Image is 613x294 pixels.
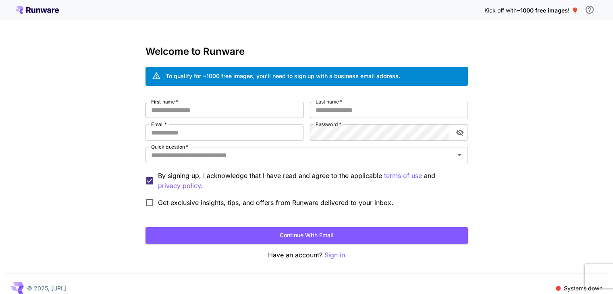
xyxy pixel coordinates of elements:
label: Password [316,121,341,128]
p: Systems down [564,284,603,292]
span: Kick off with [484,7,517,14]
label: Last name [316,98,342,105]
button: Sign in [324,250,345,260]
h3: Welcome to Runware [145,46,468,57]
div: To qualify for ~1000 free images, you’ll need to sign up with a business email address. [166,72,400,80]
span: Get exclusive insights, tips, and offers from Runware delivered to your inbox. [158,198,393,207]
p: terms of use [384,171,422,181]
button: In order to qualify for free credit, you need to sign up with a business email address and click ... [582,2,598,18]
p: Have an account? [145,250,468,260]
label: Email [151,121,167,128]
label: First name [151,98,178,105]
button: Continue with email [145,227,468,244]
button: Open [454,149,465,161]
label: Quick question [151,143,188,150]
button: toggle password visibility [453,125,467,140]
p: By signing up, I acknowledge that I have read and agree to the applicable and [158,171,461,191]
button: By signing up, I acknowledge that I have read and agree to the applicable terms of use and [158,181,203,191]
p: © 2025, [URL] [27,284,66,292]
span: ~1000 free images! 🎈 [517,7,578,14]
p: privacy policy. [158,181,203,191]
button: By signing up, I acknowledge that I have read and agree to the applicable and privacy policy. [384,171,422,181]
